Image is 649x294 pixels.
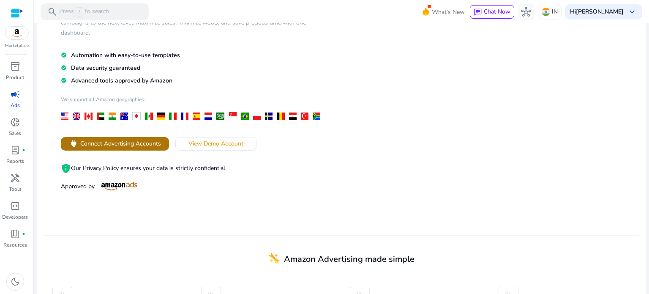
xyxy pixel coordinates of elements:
[542,8,550,16] img: in.svg
[474,8,482,16] span: chat
[627,7,637,17] span: keyboard_arrow_down
[175,137,256,151] button: View Demo Account
[61,163,324,173] p: Our Privacy Policy ensures your data is strictly confidential
[188,139,243,148] span: View Demo Account
[59,7,109,16] p: Press to search
[6,157,24,165] p: Reports
[518,3,534,20] button: hub
[61,64,67,71] mat-icon: check_circle
[570,9,624,15] p: Hi
[22,148,25,152] span: fiber_manual_record
[552,4,558,19] p: IN
[470,5,514,19] button: chatChat Now
[69,139,79,148] span: power
[61,77,67,84] mat-icon: check_circle
[484,8,510,16] span: Chat Now
[61,52,67,59] mat-icon: check_circle
[10,117,20,127] span: donut_small
[6,74,24,81] p: Product
[10,277,20,287] span: dark_mode
[432,5,465,19] span: What's New
[10,89,20,99] span: campaign
[61,96,324,109] h4: We support all Amazon geographies:
[9,185,22,193] p: Tools
[71,64,140,72] span: Data security guaranteed
[3,241,27,249] p: Resources
[71,51,180,59] span: Automation with easy-to-use templates
[61,137,169,151] button: powerConnect Advertising Accounts
[76,7,83,16] span: /
[9,129,21,137] p: Sales
[22,232,25,236] span: fiber_manual_record
[47,7,57,17] span: search
[71,77,172,85] span: Advanced tools approved by Amazon
[2,213,28,221] p: Developers
[576,8,624,16] b: [PERSON_NAME]
[521,7,531,17] span: hub
[10,145,20,155] span: lab_profile
[10,61,20,71] span: inventory_2
[11,102,20,109] p: Ads
[284,253,414,265] span: Amazon Advertising made simple
[80,139,161,148] span: Connect Advertising Accounts
[61,163,71,173] mat-icon: privacy_tip
[5,43,29,49] p: Marketplace
[61,182,324,191] p: Approved by
[10,229,20,239] span: book_4
[10,201,20,211] span: code_blocks
[10,173,20,183] span: handyman
[5,27,28,39] img: amazon.svg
